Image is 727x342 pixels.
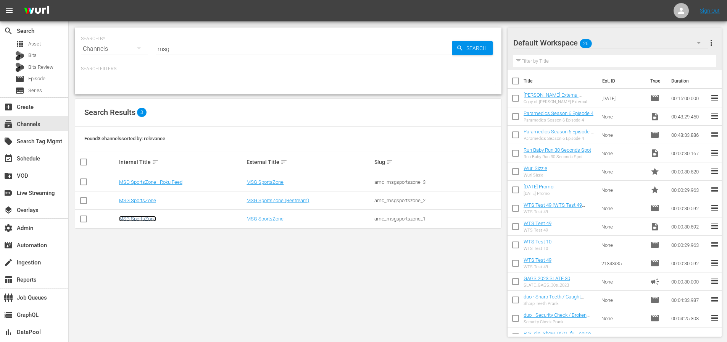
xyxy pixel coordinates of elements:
td: [DATE] [598,89,647,107]
span: Video [650,149,659,158]
td: None [598,126,647,144]
a: Paramedics Season 6 Episode 4 - Nine Now [524,129,594,140]
div: WTS Test 49 [524,264,551,269]
td: None [598,162,647,181]
a: GAGS 2023 SLATE 30 [524,276,570,281]
span: Episode [650,130,659,139]
td: 00:15:00.000 [668,89,710,107]
span: reorder [710,222,719,231]
span: Create [4,102,13,112]
span: reorder [710,313,719,323]
span: Found 3 channels sorted by: relevance [84,136,165,141]
span: Episode [650,332,659,341]
td: 00:00:29.963 [668,236,710,254]
td: 00:48:33.886 [668,126,710,144]
td: None [598,181,647,199]
span: Video [650,112,659,121]
span: reorder [710,203,719,212]
a: MSG SportsZone [119,198,156,203]
span: Episode [650,94,659,103]
span: Episode [28,75,45,83]
span: 26 [580,36,592,52]
span: Search Results [84,108,135,117]
td: None [598,291,647,309]
a: duo - Security Check / Broken Statue [524,312,590,324]
td: 00:00:29.963 [668,181,710,199]
a: [DATE] Promo [524,184,553,190]
span: sort [280,159,287,165]
th: Title [524,70,598,92]
td: None [598,199,647,217]
td: 00:00:30.000 [668,272,710,291]
td: 00:00:30.592 [668,254,710,272]
span: reorder [710,130,719,139]
div: Channels [81,38,148,60]
span: Video [650,222,659,231]
th: Type [646,70,667,92]
button: more_vert [707,34,716,52]
div: WTS Test 49 [524,228,551,233]
div: amc_msgsportszone_2 [374,198,500,203]
span: menu [5,6,14,15]
div: WTS Test 10 [524,246,551,251]
span: Overlays [4,206,13,215]
div: [DATE] Promo [524,191,553,196]
span: sort [152,159,159,165]
div: Sharp Teeth Prank [524,301,596,306]
span: reorder [710,148,719,157]
span: Ingestion [4,258,13,267]
a: MSG SportsZone [247,216,284,222]
div: amc_msgsportszone_3 [374,179,500,185]
span: Schedule [4,154,13,163]
button: Search [452,41,493,55]
a: [PERSON_NAME] External Overlays ([PERSON_NAME] External Overlays (VARIANT)) [524,92,586,109]
span: Ad [650,277,659,286]
a: Wurl Sizzle [524,165,547,171]
span: Episode [650,259,659,268]
span: Episode [650,204,659,213]
div: WTS Test 49 [524,209,596,214]
td: None [598,217,647,236]
a: WTS Test 49 [524,220,551,226]
a: WTS Test 10 [524,239,551,245]
div: Wurl Sizzle [524,173,547,178]
td: 00:04:33.987 [668,291,710,309]
th: Duration [667,70,712,92]
a: WTS Test 49 (WTS Test 49 (00:00:00)) [524,202,585,214]
td: None [598,272,647,291]
div: amc_msgsportszone_1 [374,216,500,222]
div: Bits Review [15,63,24,72]
td: None [598,236,647,254]
span: Promo [650,185,659,195]
a: duo - Sharp Teeth / Caught Cheating [524,294,584,305]
div: Copy of [PERSON_NAME] External Overlays [524,99,596,104]
span: Search Tag Mgmt [4,137,13,146]
span: Bits Review [28,63,53,71]
span: reorder [710,258,719,267]
span: DataPool [4,327,13,337]
td: None [598,107,647,126]
a: Sign Out [700,8,720,14]
span: Channels [4,120,13,129]
span: GraphQL [4,310,13,319]
span: sort [386,159,393,165]
span: reorder [710,240,719,249]
a: MSG SportsZone (Restream) [247,198,309,203]
td: 00:00:30.520 [668,162,710,181]
span: Live Streaming [4,188,13,198]
td: 00:00:30.592 [668,199,710,217]
p: Search Filters: [81,66,495,72]
div: Default Workspace [513,32,708,53]
span: Reports [4,275,13,284]
span: reorder [710,185,719,194]
span: Promo [650,167,659,176]
span: Asset [15,39,24,49]
span: Episode [650,295,659,305]
td: 00:00:30.592 [668,217,710,236]
span: more_vert [707,38,716,47]
span: Asset [28,40,41,48]
span: reorder [710,295,719,304]
span: Series [28,87,42,94]
td: 00:00:30.167 [668,144,710,162]
span: Search [463,41,493,55]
